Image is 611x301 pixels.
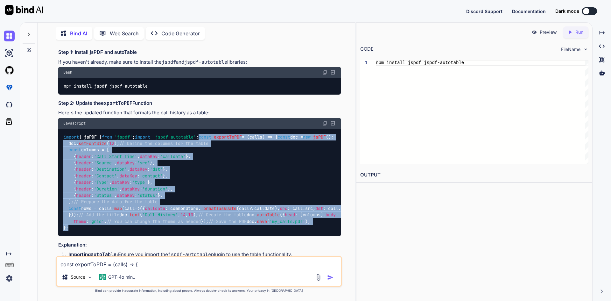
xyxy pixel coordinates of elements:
[376,60,464,65] span: npm install jspdf jspdf-autotable
[99,274,106,280] img: GPT-4o mini
[63,121,86,126] span: Javascript
[76,180,91,185] span: header
[257,219,267,224] span: save
[360,60,368,66] div: 1
[208,219,247,224] span: // Save the PDF
[4,48,15,59] img: ai-studio
[58,49,341,56] h3: Step 1: Install jsPDF and autoTable
[76,192,91,198] span: header
[76,167,91,172] span: header
[119,173,137,179] span: dataKey
[555,8,579,14] span: Dark mode
[64,134,79,140] span: import
[70,30,87,37] p: Bind AI
[540,29,557,35] p: Preview
[168,251,211,258] code: jspdf-autotable
[466,8,502,15] button: Discord Support
[153,134,196,140] span: 'jspdf-autotable'
[137,160,150,166] span: 'src'
[4,65,15,76] img: githubLight
[68,205,81,211] span: const
[140,173,163,179] span: 'contact'
[575,29,583,35] p: Run
[199,134,211,140] span: const
[63,83,148,90] code: npm install jspdf jspdf-autotable
[63,251,341,260] li: Ensure you import the plugin to use the table functionality.
[94,186,119,192] span: 'Duration'
[201,205,236,211] span: formatTaskDate
[270,219,305,224] span: 'my_calls.pdf'
[254,205,275,211] span: calldate
[122,186,140,192] span: dataKey
[161,30,200,37] p: Code Generator
[188,212,193,218] span: 10
[162,59,176,65] code: jspdf
[91,251,116,258] code: autoTable
[4,99,15,110] img: darkCloudIdeIcon
[150,167,163,172] span: 'dst'
[140,154,158,159] span: dataKey
[108,274,135,280] p: GPT-4o min..
[214,134,242,140] span: exportToPDF
[4,273,15,284] img: settings
[109,140,114,146] span: 12
[322,70,327,75] img: copy
[79,212,119,218] span: // Add the title
[101,100,132,106] code: exportToPDF
[257,212,280,218] span: autoTable
[322,121,327,126] img: copy
[198,212,247,218] span: // Create the table
[277,134,290,140] span: const
[4,82,15,93] img: premium
[327,274,334,281] img: icon
[112,180,130,185] span: dataKey
[117,160,135,166] span: dataKey
[58,100,341,107] h3: Step 2: Update the Function
[94,192,114,198] span: 'Status'
[315,205,323,211] span: dst
[58,241,341,249] h3: Explanation:
[313,134,326,140] span: jsPDF
[330,120,336,126] img: Open in Browser
[184,59,227,65] code: jspdf-autotable
[132,180,147,185] span: 'type'
[305,205,313,211] span: src
[74,219,86,224] span: theme
[110,30,139,37] p: Web Search
[124,205,135,211] span: call
[117,192,135,198] span: dataKey
[115,134,132,140] span: 'jspdf'
[74,199,158,205] span: // Prepare the data for the table
[107,219,201,224] span: // You can change the theme as needed
[466,9,502,14] span: Discord Support
[315,274,322,281] img: attachment
[137,192,158,198] span: 'status'
[180,212,186,218] span: 14
[58,109,341,117] p: Here's the updated function that formats the call history as a table:
[531,29,537,35] img: preview
[119,140,208,146] span: // Define the columns for the table
[356,168,592,183] h2: OUTPUT
[285,212,295,218] span: head
[249,134,262,140] span: calls
[142,186,168,192] span: 'duration'
[76,160,91,166] span: header
[68,147,81,153] span: const
[79,140,107,146] span: setFontSize
[130,212,140,218] span: text
[561,46,580,53] span: FileName
[63,70,72,75] span: Bash
[68,251,118,257] strong: Importing :
[341,205,348,211] span: dst
[583,47,588,52] img: chevron down
[4,31,15,41] img: chat
[330,69,336,75] img: Open in Browser
[124,205,140,211] span: =>
[160,154,186,159] span: 'calldate'
[56,288,342,293] p: Bind can provide inaccurate information, including about people. Always double-check its answers....
[114,205,122,211] span: map
[130,167,147,172] span: dataKey
[71,274,85,280] p: Source
[145,205,165,211] span: calldate
[360,46,374,53] div: CODE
